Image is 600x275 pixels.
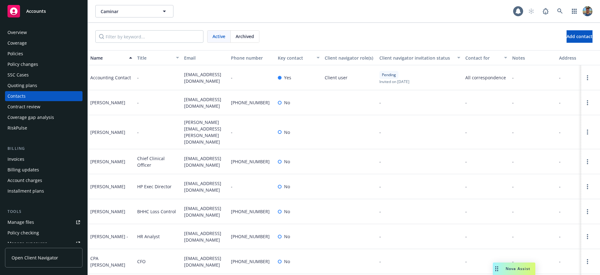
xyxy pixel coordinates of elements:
[7,112,54,122] div: Coverage gap analysis
[322,50,377,65] button: Client navigator role(s)
[101,8,155,15] span: Caminar
[584,74,591,81] a: Open options
[7,175,42,185] div: Account charges
[184,155,226,168] span: [EMAIL_ADDRESS][DOMAIN_NAME]
[493,263,535,275] button: Nova Assist
[465,233,467,240] span: -
[7,70,29,80] div: SSC Cases
[184,96,226,109] span: [EMAIL_ADDRESS][DOMAIN_NAME]
[512,258,514,265] span: -
[584,258,591,265] a: Open options
[90,255,132,268] div: CPA [PERSON_NAME]
[559,233,561,240] span: -
[90,129,125,135] div: [PERSON_NAME]
[7,81,37,91] div: Quoting plans
[567,30,592,43] button: Add contact
[228,50,275,65] button: Phone number
[5,154,82,164] a: Invoices
[231,183,232,190] span: -
[465,208,467,215] span: -
[184,180,226,193] span: [EMAIL_ADDRESS][DOMAIN_NAME]
[5,27,82,37] a: Overview
[95,30,203,43] input: Filter by keyword...
[236,33,254,40] span: Archived
[379,99,381,106] span: -
[512,158,514,165] span: -
[584,183,591,190] a: Open options
[379,208,381,215] span: -
[7,49,23,59] div: Policies
[7,217,34,227] div: Manage files
[463,50,510,65] button: Contact for
[184,205,226,218] span: [EMAIL_ADDRESS][DOMAIN_NAME]
[184,55,226,61] div: Email
[275,50,322,65] button: Key contact
[90,99,125,106] div: [PERSON_NAME]
[325,74,347,81] span: Client user
[377,50,463,65] button: Client navigator invitation status
[465,183,467,190] span: -
[559,208,561,215] span: -
[7,59,38,69] div: Policy changes
[90,208,125,215] div: [PERSON_NAME]
[90,55,125,61] div: Name
[5,228,82,238] a: Policy checking
[382,72,396,78] span: Pending
[7,165,39,175] div: Billing updates
[379,258,381,265] span: -
[284,208,290,215] span: No
[5,70,82,80] a: SSC Cases
[465,74,507,81] span: All correspondence
[90,74,131,81] div: Accounting Contact
[582,6,592,16] img: photo
[184,119,226,145] span: [PERSON_NAME][EMAIL_ADDRESS][PERSON_NAME][DOMAIN_NAME]
[284,258,290,265] span: No
[465,99,467,106] span: -
[95,5,173,17] button: Caminar
[284,129,290,135] span: No
[137,55,172,61] div: Title
[584,233,591,240] a: Open options
[559,129,561,135] span: -
[137,183,172,190] span: HP Exec Director
[465,158,467,165] span: -
[182,50,228,65] button: Email
[184,255,226,268] span: [EMAIL_ADDRESS][DOMAIN_NAME]
[584,158,591,165] a: Open options
[231,129,232,135] span: -
[284,158,290,165] span: No
[231,158,270,165] span: [PHONE_NUMBER]
[5,238,82,248] span: Manage exposures
[584,128,591,136] a: Open options
[5,175,82,185] a: Account charges
[5,112,82,122] a: Coverage gap analysis
[379,55,453,61] div: Client navigator invitation status
[137,258,146,265] span: CFO
[7,238,47,248] div: Manage exposures
[5,2,82,20] a: Accounts
[90,183,125,190] div: [PERSON_NAME]
[512,74,514,81] span: -
[7,27,27,37] div: Overview
[379,158,381,165] span: -
[539,5,552,17] a: Report a Bug
[231,233,270,240] span: [PHONE_NUMBER]
[231,99,270,106] span: [PHONE_NUMBER]
[137,129,139,135] span: -
[5,145,82,152] div: Billing
[137,208,176,215] span: BHHC Loss Control
[512,55,554,61] div: Notes
[379,129,381,135] span: -
[559,74,561,81] span: -
[525,5,537,17] a: Start snowing
[512,183,514,190] span: -
[5,209,82,215] div: Tools
[5,186,82,196] a: Installment plans
[512,129,514,135] span: -
[465,129,467,135] span: -
[231,55,273,61] div: Phone number
[284,74,291,81] span: Yes
[7,154,24,164] div: Invoices
[26,9,46,14] span: Accounts
[7,123,27,133] div: RiskPulse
